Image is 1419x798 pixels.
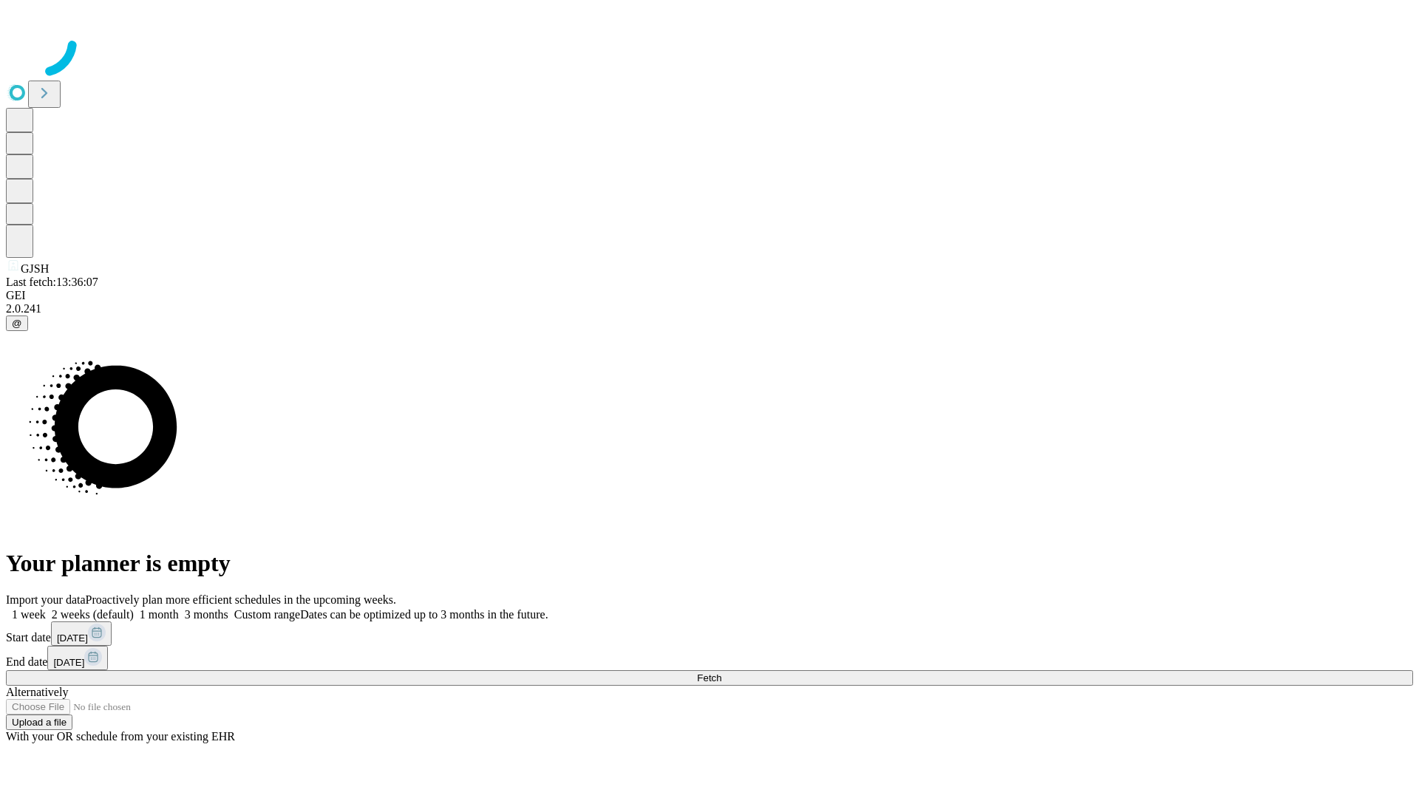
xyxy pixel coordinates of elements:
[6,289,1413,302] div: GEI
[86,593,396,606] span: Proactively plan more efficient schedules in the upcoming weeks.
[6,686,68,698] span: Alternatively
[6,302,1413,316] div: 2.0.241
[185,608,228,621] span: 3 months
[51,621,112,646] button: [DATE]
[6,593,86,606] span: Import your data
[6,276,98,288] span: Last fetch: 13:36:07
[12,608,46,621] span: 1 week
[6,670,1413,686] button: Fetch
[697,672,721,683] span: Fetch
[21,262,49,275] span: GJSH
[300,608,548,621] span: Dates can be optimized up to 3 months in the future.
[47,646,108,670] button: [DATE]
[6,621,1413,646] div: Start date
[57,632,88,644] span: [DATE]
[52,608,134,621] span: 2 weeks (default)
[6,316,28,331] button: @
[6,730,235,743] span: With your OR schedule from your existing EHR
[6,550,1413,577] h1: Your planner is empty
[140,608,179,621] span: 1 month
[53,657,84,668] span: [DATE]
[234,608,300,621] span: Custom range
[6,715,72,730] button: Upload a file
[6,646,1413,670] div: End date
[12,318,22,329] span: @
